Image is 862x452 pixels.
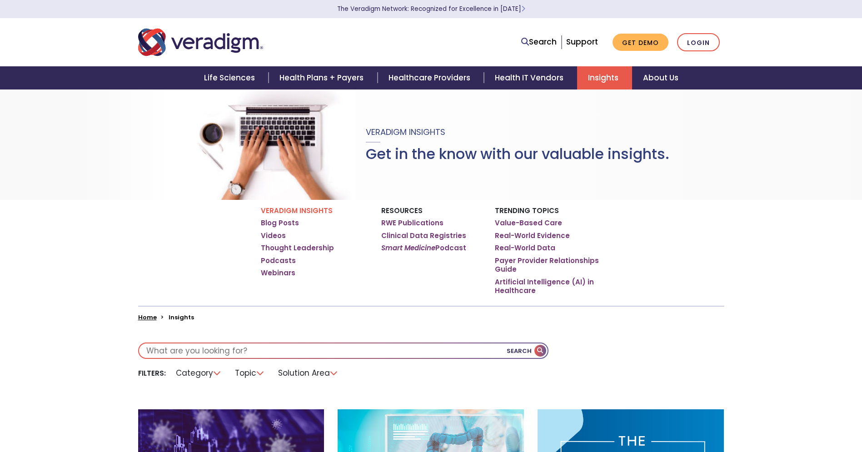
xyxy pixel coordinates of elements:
[366,145,669,163] h1: Get in the know with our valuable insights.
[495,243,555,253] a: Real-World Data
[521,5,525,13] span: Learn More
[381,231,466,240] a: Clinical Data Registries
[138,27,263,57] img: Veradigm logo
[269,66,377,89] a: Health Plans + Payers
[507,343,548,358] button: Search
[138,368,166,378] li: Filters:
[139,343,548,358] input: What are you looking for?
[495,278,602,295] a: Artificial Intelligence (AI) in Healthcare
[566,36,598,47] a: Support
[495,219,562,228] a: Value-Based Care
[273,366,344,380] li: Solution Area
[632,66,689,89] a: About Us
[378,66,484,89] a: Healthcare Providers
[613,34,668,51] a: Get Demo
[495,256,602,274] a: Payer Provider Relationships Guide
[138,313,157,322] a: Home
[337,5,525,13] a: The Veradigm Network: Recognized for Excellence in [DATE]Learn More
[495,231,570,240] a: Real-World Evidence
[381,219,443,228] a: RWE Publications
[261,256,296,265] a: Podcasts
[170,366,227,380] li: Category
[366,126,445,138] span: Veradigm Insights
[484,66,577,89] a: Health IT Vendors
[677,33,720,52] a: Login
[261,243,334,253] a: Thought Leadership
[381,243,435,253] em: Smart Medicine
[577,66,632,89] a: Insights
[261,231,286,240] a: Videos
[229,366,270,380] li: Topic
[261,268,295,278] a: Webinars
[521,36,557,48] a: Search
[193,66,269,89] a: Life Sciences
[381,243,466,253] a: Smart MedicinePodcast
[261,219,299,228] a: Blog Posts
